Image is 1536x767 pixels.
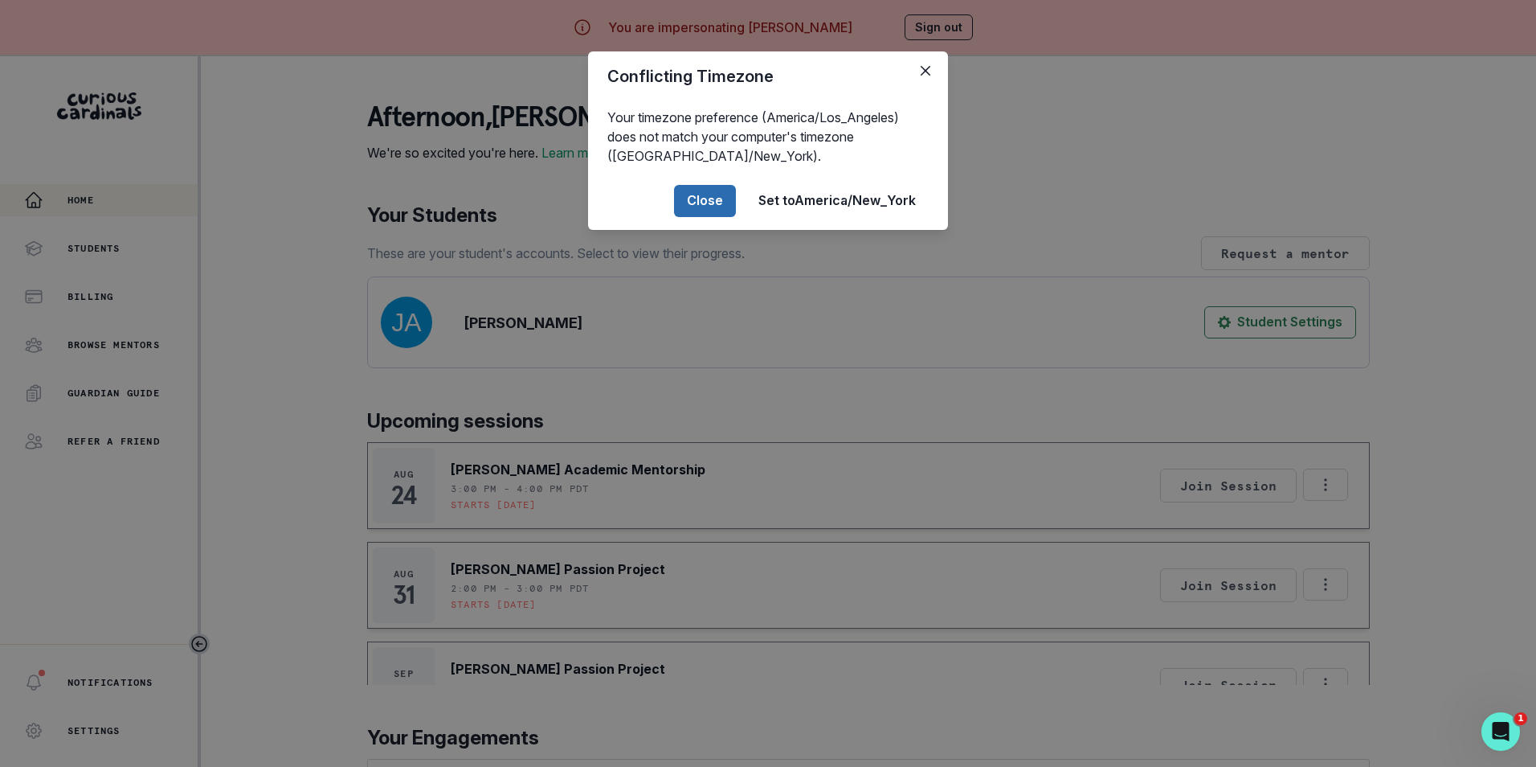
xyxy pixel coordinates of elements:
[674,185,736,217] button: Close
[588,51,948,101] header: Conflicting Timezone
[1514,712,1527,725] span: 1
[746,185,929,217] button: Set toAmerica/New_York
[913,58,938,84] button: Close
[588,101,948,172] div: Your timezone preference (America/Los_Angeles) does not match your computer's timezone ([GEOGRAPH...
[1481,712,1520,751] iframe: Intercom live chat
